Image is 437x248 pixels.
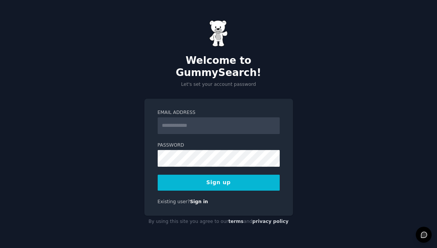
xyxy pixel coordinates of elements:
div: By using this site you agree to our and [144,216,293,228]
img: Gummy Bear [209,20,228,47]
label: Email Address [158,109,280,116]
span: Existing user? [158,199,190,204]
label: Password [158,142,280,149]
p: Let's set your account password [144,81,293,88]
a: privacy policy [252,219,289,224]
a: terms [228,219,243,224]
a: Sign in [190,199,208,204]
h2: Welcome to GummySearch! [144,55,293,79]
button: Sign up [158,175,280,191]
